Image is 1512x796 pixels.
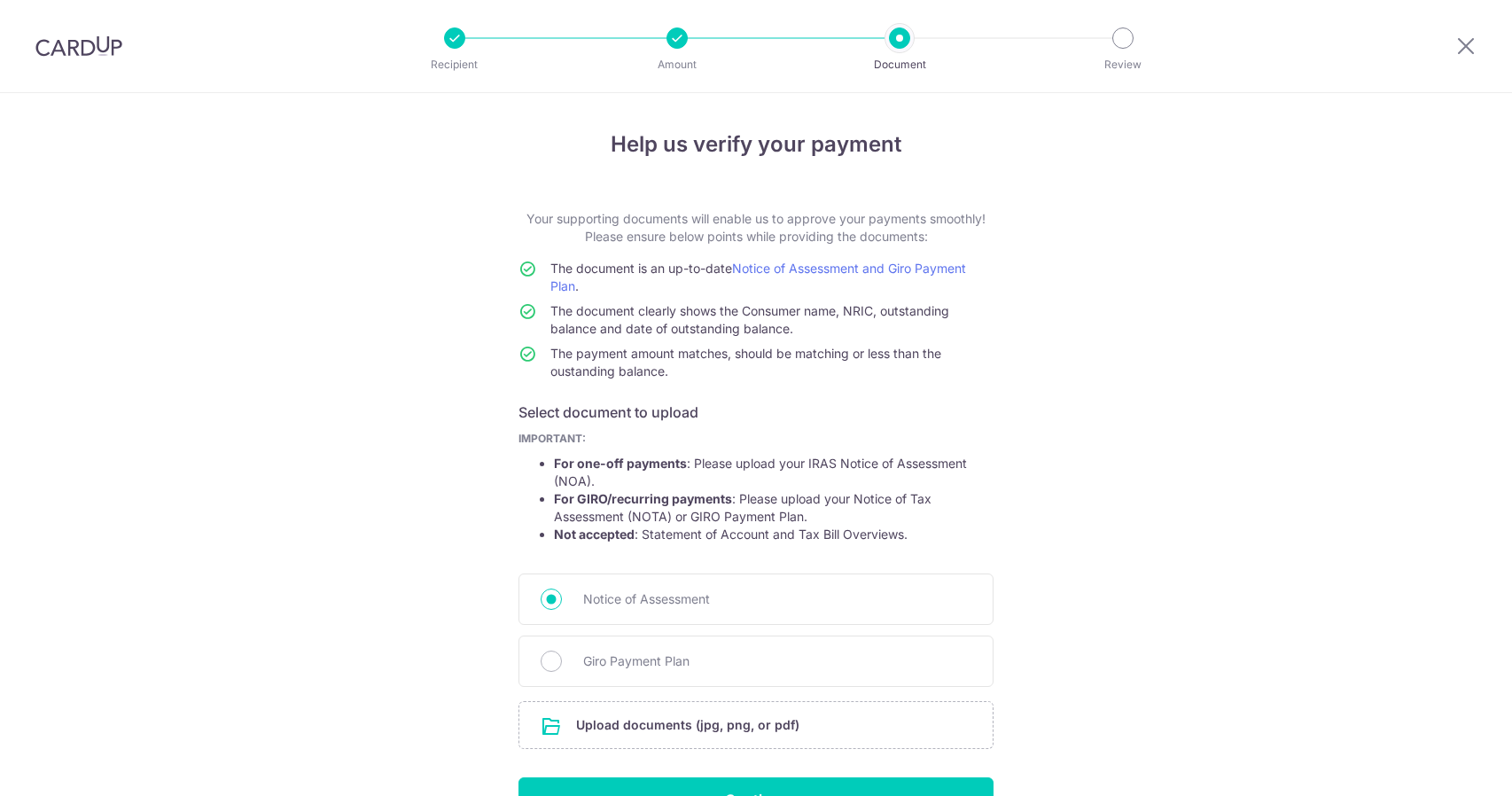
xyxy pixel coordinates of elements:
span: Notice of Assessment [583,589,971,610]
span: Giro Payment Plan [583,651,971,672]
strong: For GIRO/recurring payments [554,491,732,506]
h4: Help us verify your payment [518,129,994,160]
p: Your supporting documents will enable us to approve your payments smoothly! Please ensure below p... [518,210,994,246]
li: : Please upload your Notice of Tax Assessment (NOTA) or GIRO Payment Plan. [554,490,994,526]
img: CardUp [35,35,122,57]
strong: For one-off payments [554,456,687,471]
span: The document is an up-to-date . [550,261,966,293]
p: Review [1057,56,1189,74]
li: : Statement of Account and Tax Bill Overviews. [554,526,994,543]
a: Notice of Assessment and Giro Payment Plan [550,261,966,293]
h6: Select document to upload [518,402,994,423]
p: Recipient [389,56,520,74]
b: IMPORTANT: [518,432,586,445]
p: Amount [612,56,743,74]
p: Document [834,56,965,74]
div: Upload documents (jpg, png, or pdf) [518,701,994,749]
li: : Please upload your IRAS Notice of Assessment (NOA). [554,455,994,490]
span: The document clearly shows the Consumer name, NRIC, outstanding balance and date of outstanding b... [550,303,949,336]
span: The payment amount matches, should be matching or less than the oustanding balance. [550,346,941,378]
strong: Not accepted [554,527,635,542]
iframe: Opens a widget where you can find more information [1399,743,1494,787]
